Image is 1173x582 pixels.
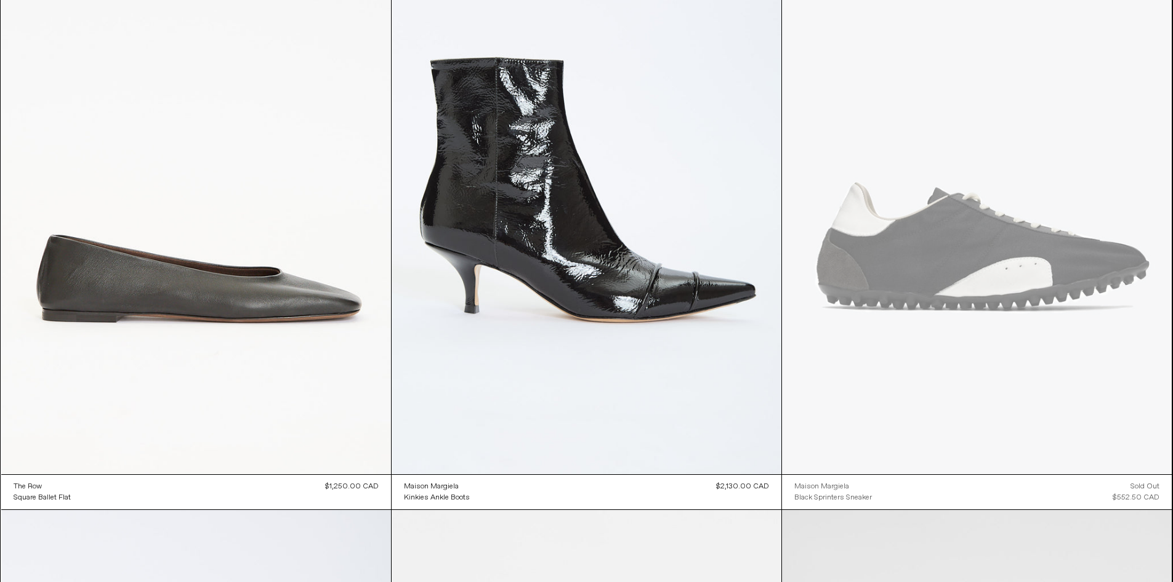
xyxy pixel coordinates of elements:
[1113,492,1159,503] div: $552.50 CAD
[404,493,470,503] div: Kinkies Ankle Boots
[794,481,872,492] a: Maison Margiela
[404,492,470,503] a: Kinkies Ankle Boots
[716,481,769,492] div: $2,130.00 CAD
[794,493,872,503] div: Black Sprinters Sneaker
[794,492,872,503] a: Black Sprinters Sneaker
[794,482,849,492] div: Maison Margiela
[14,493,71,503] div: Square Ballet Flat
[14,481,71,492] a: The Row
[14,482,42,492] div: The Row
[325,481,379,492] div: $1,250.00 CAD
[14,492,71,503] a: Square Ballet Flat
[1131,481,1159,492] div: Sold out
[404,481,470,492] a: Maison Margiela
[404,482,459,492] div: Maison Margiela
